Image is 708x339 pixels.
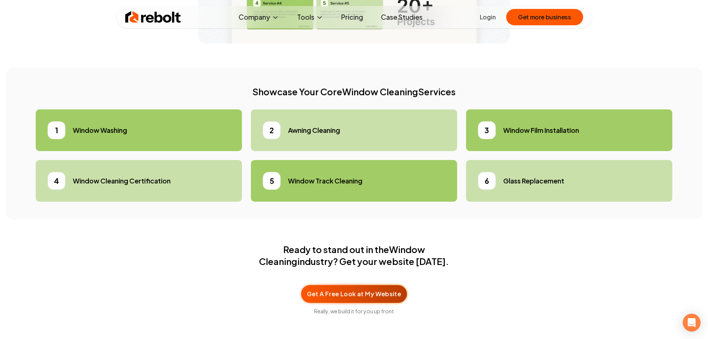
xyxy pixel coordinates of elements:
img: Rebolt Logo [125,10,181,25]
h3: Ready to stand out in the Window Cleaning industry? Get your website [DATE]. [259,243,449,267]
button: Company [233,10,285,25]
a: Case Studies [375,10,429,25]
div: 1 [48,121,65,139]
span: Really, we build it for you up front [300,307,409,315]
span: Get A Free Look at My Website [307,290,401,298]
div: Open Intercom Messenger [683,314,701,332]
div: 5 [263,172,281,190]
div: 3 [478,121,496,139]
div: 2 [263,121,281,139]
h5: Window Film Installation [503,125,579,135]
div: 4 [48,172,65,190]
h5: Glass Replacement [503,176,564,186]
a: Login [480,13,496,22]
a: Pricing [335,10,369,25]
h5: Window Washing [73,125,127,135]
h5: Window Track Cleaning [288,176,362,186]
a: Get A Free Look at My WebsiteReally, we build it for you up front [300,267,409,319]
div: 6 [478,172,496,190]
button: Tools [291,10,329,25]
h5: Awning Cleaning [288,125,340,135]
button: Get more business [506,9,583,25]
h5: Window Cleaning Certification [73,176,171,186]
button: Get A Free Look at My Website [300,284,409,304]
h4: Showcase Your Core Window Cleaning Services [36,86,672,97]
